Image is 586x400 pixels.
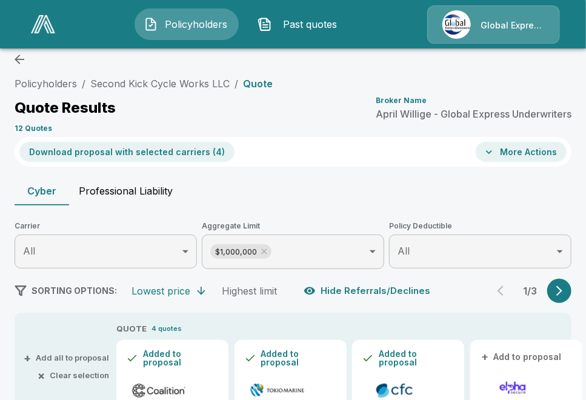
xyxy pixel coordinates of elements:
nav: breadcrumb [15,76,273,91]
button: Policyholders IconPolicyholders [135,8,239,40]
div: $1,000,000 [210,244,271,259]
p: QUOTE [116,323,147,335]
p: 4 quotes [151,324,182,334]
p: Added to proposal [143,350,219,367]
div: Highest limit [222,285,277,297]
span: SORTING OPTIONS: [32,285,117,296]
div: Lowest price [132,285,190,297]
p: 1 / 3 [518,286,542,296]
img: cfccyber [367,381,423,399]
p: Quote [243,79,273,88]
p: Added to proposal [379,350,454,367]
p: 12 Quotes [15,125,52,132]
button: Download proposal with selected carriers (4) [19,142,235,162]
button: More Actions [476,142,567,162]
span: All [23,245,35,257]
img: coalitioncyber [131,381,187,399]
p: Added to proposal [261,350,337,367]
button: Past quotes IconPast quotes [248,8,353,40]
button: Cyber [15,176,69,205]
p: Broker Name [376,97,427,104]
span: All [398,245,410,257]
button: +Add all to proposal [26,354,109,362]
span: Policy Deductible [389,220,571,232]
button: ×Clear selection [40,372,109,379]
p: Global Express Underwriters [481,19,545,32]
button: +Add to proposal [480,350,565,364]
a: Agency IconGlobal Express Underwriters [427,5,560,44]
span: Aggregate Limit [202,220,384,232]
p: Quote Results [15,101,116,115]
span: Carrier [15,220,197,232]
img: AA Logo [31,15,55,33]
img: Policyholders Icon [144,17,158,32]
li: / [235,76,238,91]
button: Professional Liability [69,176,182,205]
a: Second Kick Cycle Works LLC [90,78,230,90]
p: April Willige - Global Express Underwriters [376,109,571,119]
img: Past quotes Icon [258,17,272,32]
img: Agency Icon [442,10,471,39]
img: tmhcccyber [249,381,305,399]
li: / [82,76,85,91]
button: Hide Referrals/Declines [301,279,435,302]
span: $1,000,000 [210,245,262,259]
a: Policyholders [15,78,77,90]
span: Policyholders [163,17,230,32]
span: Past quotes [277,17,344,32]
span: + [482,353,489,361]
img: elphacyberenhanced [485,379,541,397]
